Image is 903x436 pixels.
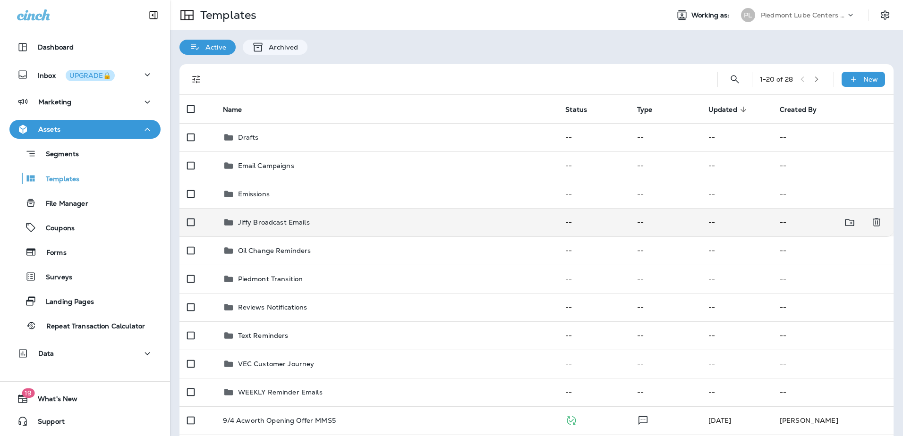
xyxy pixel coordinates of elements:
[558,180,629,208] td: --
[223,417,336,424] p: 9/4 Acworth Opening Offer MMS5
[9,38,161,57] button: Dashboard
[66,70,115,81] button: UPGRADE🔒
[630,350,701,378] td: --
[772,180,894,208] td: --
[69,72,111,79] div: UPGRADE🔒
[9,291,161,311] button: Landing Pages
[28,395,77,406] span: What's New
[36,224,75,233] p: Coupons
[558,293,629,321] td: --
[558,265,629,293] td: --
[36,150,79,159] p: Segments
[772,123,894,151] td: --
[38,70,115,80] p: Inbox
[760,75,793,83] div: 1 - 20 of 28
[36,273,72,282] p: Surveys
[238,388,323,396] p: WEEKLY Reminder Emails
[9,242,161,262] button: Forms
[630,123,701,151] td: --
[558,350,629,378] td: --
[9,267,161,286] button: Surveys
[691,11,732,19] span: Working as:
[558,123,629,151] td: --
[630,180,701,208] td: --
[238,247,311,254] p: Oil Change Reminders
[201,43,226,51] p: Active
[37,249,67,258] p: Forms
[238,218,310,226] p: Jiffy Broadcast Emails
[701,208,772,236] td: --
[558,321,629,350] td: --
[565,415,577,424] span: Published
[36,175,79,184] p: Templates
[36,298,94,307] p: Landing Pages
[863,75,878,83] p: New
[772,378,894,406] td: --
[264,43,298,51] p: Archived
[9,316,161,335] button: Repeat Transaction Calculator
[630,321,701,350] td: --
[238,134,259,141] p: Drafts
[238,190,270,198] p: Emissions
[9,344,161,363] button: Data
[637,106,653,114] span: Type
[38,126,60,133] p: Assets
[772,406,894,435] td: [PERSON_NAME]
[22,388,34,398] span: 19
[565,106,587,114] span: Status
[630,378,701,406] td: --
[761,11,846,19] p: Piedmont Lube Centers LLC
[840,213,860,232] button: Move to folder
[9,389,161,408] button: 19What's New
[38,98,71,106] p: Marketing
[701,293,772,321] td: --
[725,70,744,89] button: Search Templates
[772,350,894,378] td: --
[701,265,772,293] td: --
[196,8,256,22] p: Templates
[9,193,161,213] button: File Manager
[9,218,161,237] button: Coupons
[741,8,755,22] div: PL
[558,378,629,406] td: --
[558,208,629,236] td: --
[9,143,161,164] button: Segments
[238,162,294,169] p: Email Campaigns
[187,70,206,89] button: Filters
[140,6,167,25] button: Collapse Sidebar
[9,168,161,188] button: Templates
[238,275,303,283] p: Piedmont Transition
[637,415,649,424] span: Text
[772,265,894,293] td: --
[708,416,732,425] span: Alyson Dixon
[223,106,242,114] span: Name
[223,105,255,114] span: Name
[630,236,701,265] td: --
[701,151,772,180] td: --
[630,293,701,321] td: --
[867,213,886,232] button: Delete
[701,378,772,406] td: --
[238,303,307,311] p: Reviews Notifications
[701,180,772,208] td: --
[701,321,772,350] td: --
[772,151,894,180] td: --
[558,236,629,265] td: --
[772,321,894,350] td: --
[9,92,161,111] button: Marketing
[558,151,629,180] td: --
[565,105,599,114] span: Status
[772,293,894,321] td: --
[238,332,289,339] p: Text Reminders
[780,106,817,114] span: Created By
[708,106,737,114] span: Updated
[630,265,701,293] td: --
[708,105,750,114] span: Updated
[9,412,161,431] button: Support
[637,105,665,114] span: Type
[772,208,858,236] td: --
[630,151,701,180] td: --
[36,200,88,209] p: File Manager
[9,120,161,139] button: Assets
[877,7,894,24] button: Settings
